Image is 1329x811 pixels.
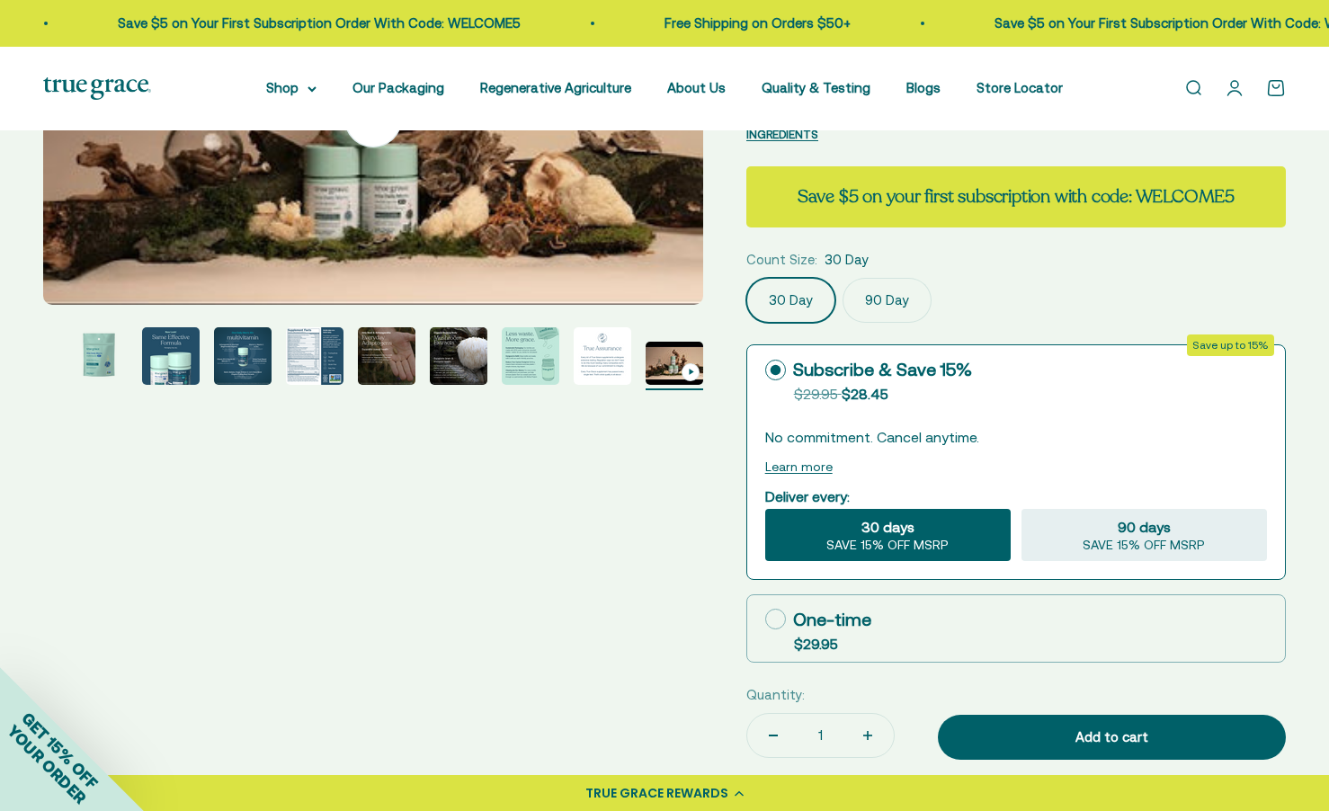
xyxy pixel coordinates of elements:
[286,327,343,390] button: Go to item 5
[266,77,317,99] summary: Shop
[906,80,941,95] a: Blogs
[430,327,487,385] img: One Daily Men's 40+ Multivitamin
[480,80,631,95] a: Regenerative Agriculture
[18,709,102,792] span: GET 15% OFF
[70,327,128,385] img: - Vitamin A, Vitamin D3, and Zinc for immune support* - Coenzyme B Vitamins for energy* - Regener...
[352,80,444,95] a: Our Packaging
[4,721,90,807] span: YOUR ORDER
[585,784,728,803] div: TRUE GRACE REWARDS
[938,715,1286,760] button: Add to cart
[430,327,487,390] button: Go to item 7
[746,123,818,145] button: INGREDIENTS
[977,80,1063,95] a: Store Locator
[214,327,272,385] img: One Daily Men's 40+ Multivitamin
[646,342,703,390] button: Go to item 10
[214,327,272,390] button: Go to item 4
[358,327,415,385] img: One Daily Men's 40+ Multivitamin
[842,714,894,757] button: Increase quantity
[974,726,1250,748] div: Add to cart
[747,714,799,757] button: Decrease quantity
[746,128,818,141] span: INGREDIENTS
[70,327,128,390] button: Go to item 2
[660,15,846,31] a: Free Shipping on Orders $50+
[358,327,415,390] button: Go to item 6
[762,80,870,95] a: Quality & Testing
[142,327,200,385] img: One Daily Men's 40+ Multivitamin
[502,327,559,385] img: One Daily Men's 40+ Multivitamin
[574,327,631,390] button: Go to item 9
[746,249,817,271] legend: Count Size:
[142,327,200,390] button: Go to item 3
[113,13,516,34] p: Save $5 on Your First Subscription Order With Code: WELCOME5
[574,327,631,385] img: One Daily Men's 40+ Multivitamin
[798,184,1235,209] strong: Save $5 on your first subscription with code: WELCOME5
[746,684,805,706] label: Quantity:
[286,327,343,385] img: One Daily Men's 40+ Multivitamin
[667,80,726,95] a: About Us
[502,327,559,390] button: Go to item 8
[825,249,869,271] span: 30 Day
